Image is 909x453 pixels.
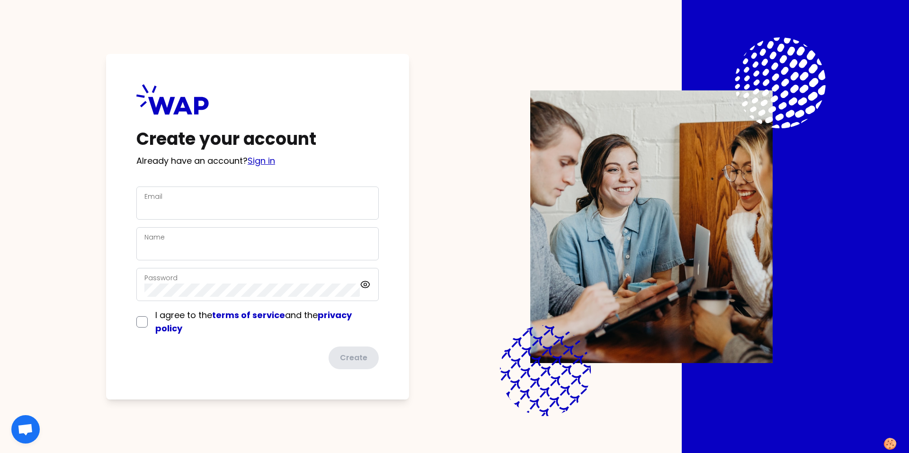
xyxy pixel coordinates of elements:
p: Already have an account? [136,154,379,168]
div: Open chat [11,415,40,444]
img: Description [530,90,773,363]
a: privacy policy [155,309,352,334]
span: I agree to the and the [155,309,352,334]
a: terms of service [212,309,285,321]
button: Create [329,346,379,369]
label: Email [144,192,162,201]
label: Password [144,273,178,283]
label: Name [144,232,165,242]
h1: Create your account [136,130,379,149]
a: Sign in [248,155,275,167]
